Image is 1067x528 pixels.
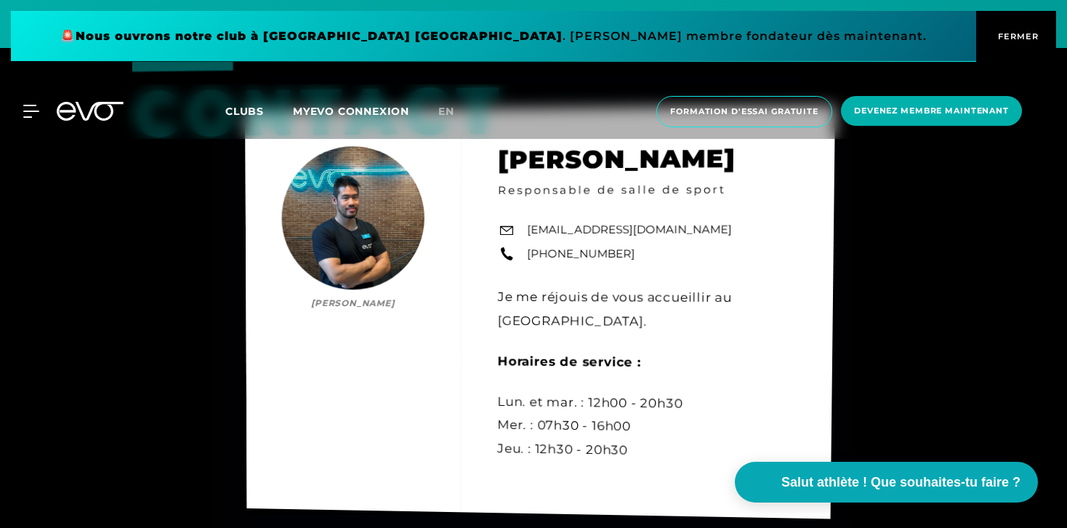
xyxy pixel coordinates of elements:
[225,105,264,118] font: Clubs
[438,105,454,118] font: en
[670,106,818,116] font: Formation d'essai gratuite
[735,462,1038,503] button: Salut athlète ! Que souhaites-tu faire ?
[225,104,293,118] a: Clubs
[527,245,635,262] a: [PHONE_NUMBER]
[438,103,472,120] a: en
[854,105,1009,116] font: Devenez membre maintenant
[781,475,1020,489] font: Salut athlète ! Que souhaites-tu faire ?
[976,11,1056,62] button: FERMER
[998,31,1039,41] font: FERMER
[652,96,837,127] a: Formation d'essai gratuite
[837,96,1026,127] a: Devenez membre maintenant
[527,221,732,238] a: [EMAIL_ADDRESS][DOMAIN_NAME]
[293,105,409,118] a: MYEVO CONNEXION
